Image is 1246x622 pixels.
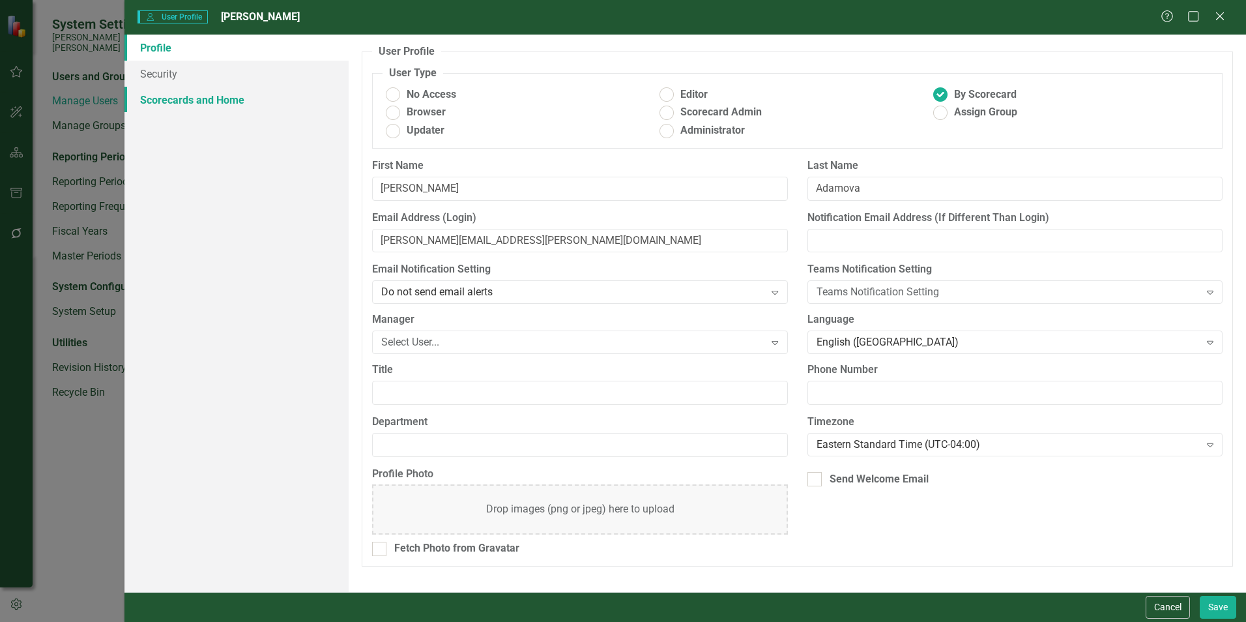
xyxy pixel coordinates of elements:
button: Save [1200,596,1236,619]
label: Notification Email Address (If Different Than Login) [807,211,1223,226]
label: Manager [372,312,787,327]
div: Eastern Standard Time (UTC-04:00) [817,437,1200,452]
label: Phone Number [807,363,1223,378]
div: Select User... [381,335,764,350]
label: First Name [372,158,787,173]
label: Teams Notification Setting [807,262,1223,277]
div: English ([GEOGRAPHIC_DATA]) [817,335,1200,350]
span: Updater [407,123,444,138]
label: Language [807,312,1223,327]
label: Title [372,363,787,378]
legend: User Profile [372,44,441,59]
legend: User Type [383,66,443,81]
span: Browser [407,105,446,120]
span: Administrator [680,123,745,138]
a: Profile [124,35,349,61]
div: Teams Notification Setting [817,285,1200,300]
label: Last Name [807,158,1223,173]
label: Department [372,415,787,430]
span: [PERSON_NAME] [221,10,300,23]
div: Fetch Photo from Gravatar [394,541,519,556]
a: Security [124,61,349,87]
span: By Scorecard [954,87,1017,102]
button: Cancel [1146,596,1190,619]
div: Send Welcome Email [830,472,929,487]
label: Timezone [807,415,1223,430]
span: Assign Group [954,105,1017,120]
a: Scorecards and Home [124,87,349,113]
span: User Profile [138,10,207,23]
label: Profile Photo [372,467,787,482]
label: Email Address (Login) [372,211,787,226]
label: Email Notification Setting [372,262,787,277]
span: Editor [680,87,708,102]
span: Scorecard Admin [680,105,762,120]
div: Do not send email alerts [381,285,764,300]
div: Drop images (png or jpeg) here to upload [486,502,674,517]
span: No Access [407,87,456,102]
